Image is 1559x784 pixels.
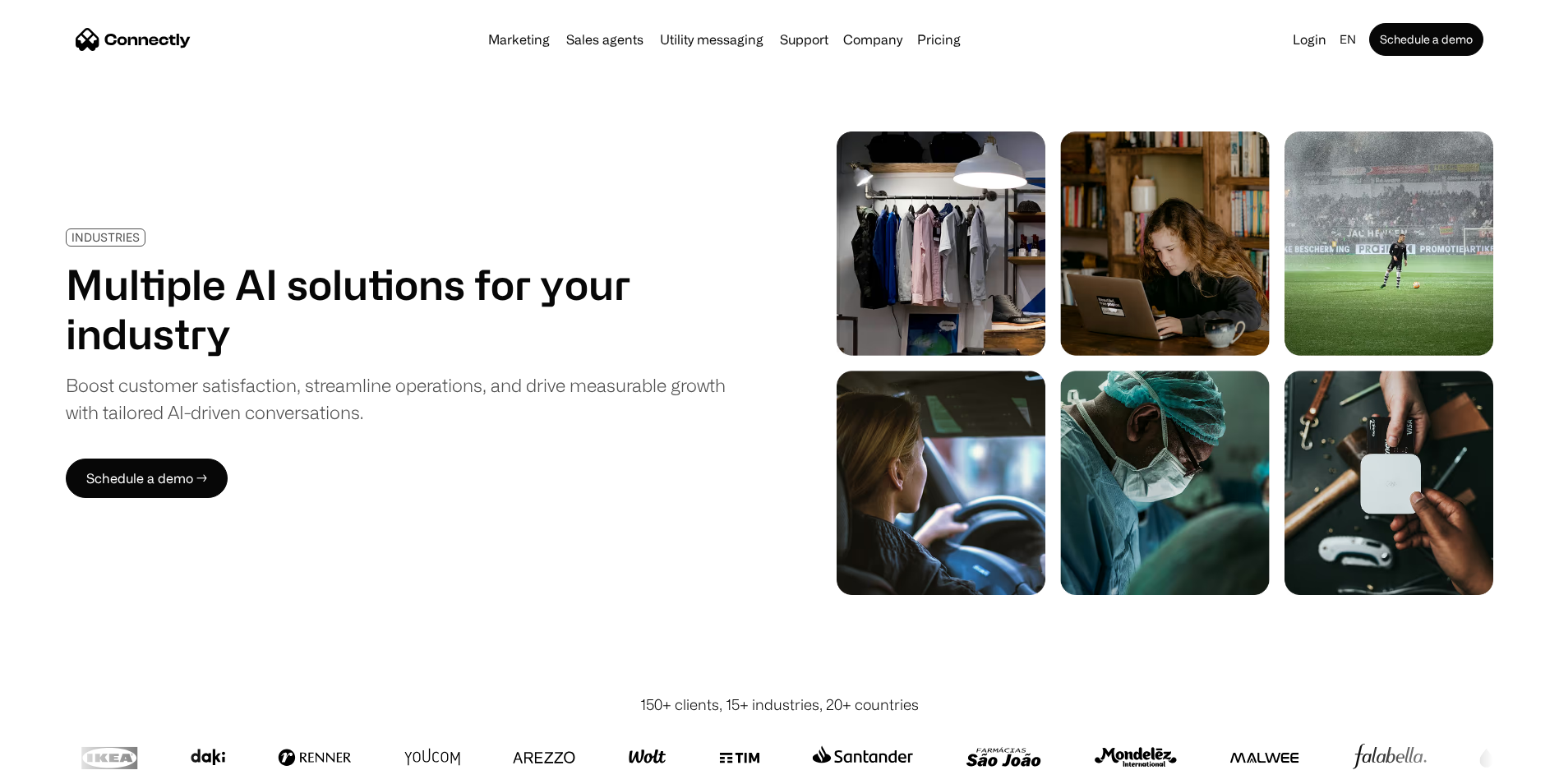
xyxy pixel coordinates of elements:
[16,754,99,778] aside: Language selected: English
[1286,28,1333,51] a: Login
[640,694,919,716] div: 150+ clients, 15+ industries, 20+ countries
[773,33,835,46] a: Support
[66,459,228,498] a: Schedule a demo →
[1369,23,1483,56] a: Schedule a demo
[76,27,191,52] a: home
[843,28,902,51] div: Company
[33,755,99,778] ul: Language list
[66,260,744,358] h1: Multiple AI solutions for your industry
[911,33,967,46] a: Pricing
[653,33,770,46] a: Utility messaging
[1333,28,1366,51] div: en
[560,33,650,46] a: Sales agents
[66,371,744,426] div: Boost customer satisfaction, streamline operations, and drive measurable growth with tailored AI-...
[838,28,907,51] div: Company
[1340,28,1356,51] div: en
[71,231,140,243] div: INDUSTRIES
[482,33,556,46] a: Marketing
